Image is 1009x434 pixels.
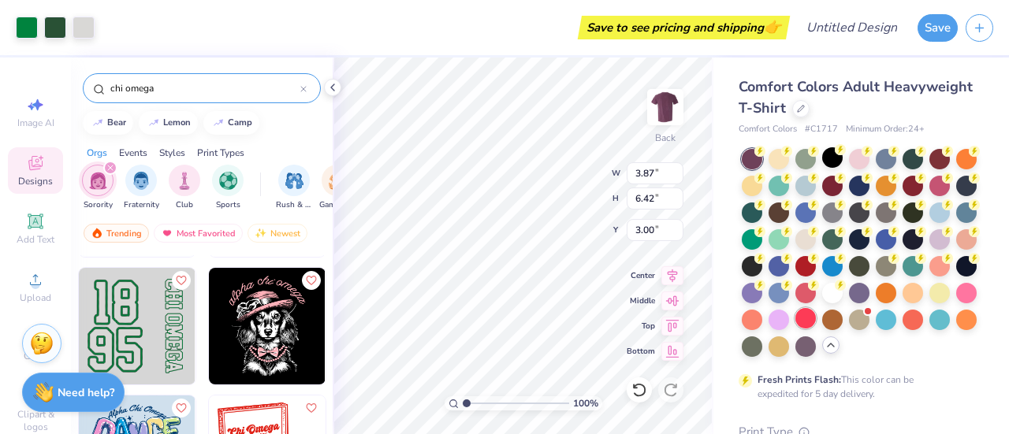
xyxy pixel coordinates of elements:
[124,165,159,211] button: filter button
[17,117,54,129] span: Image AI
[212,165,244,211] div: filter for Sports
[805,123,838,136] span: # C1717
[172,399,191,417] button: Like
[17,233,54,246] span: Add Text
[255,228,267,239] img: Newest.gif
[124,199,159,211] span: Fraternity
[91,228,103,239] img: trending.gif
[627,270,655,281] span: Center
[212,165,244,211] button: filter button
[582,16,786,39] div: Save to see pricing and shipping
[758,373,841,386] strong: Fresh Prints Flash:
[276,165,312,211] div: filter for Rush & Bid
[228,118,252,127] div: camp
[627,346,655,357] span: Bottom
[325,268,441,384] img: a083dc23-14d6-43dc-99da-955a99d9cdbd
[109,80,300,96] input: Try "Alpha"
[794,12,910,43] input: Untitled Design
[8,408,63,433] span: Clipart & logos
[573,396,598,410] span: 100 %
[655,131,676,145] div: Back
[84,224,149,243] div: Trending
[154,224,243,243] div: Most Favorited
[739,77,973,117] span: Comfort Colors Adult Heavyweight T-Shirt
[163,118,191,127] div: lemon
[302,271,321,290] button: Like
[285,172,303,190] img: Rush & Bid Image
[276,199,312,211] span: Rush & Bid
[87,146,107,160] div: Orgs
[176,199,193,211] span: Club
[319,199,356,211] span: Game Day
[216,199,240,211] span: Sports
[119,146,147,160] div: Events
[169,165,200,211] div: filter for Club
[91,118,104,128] img: trend_line.gif
[161,228,173,239] img: most_fav.gif
[58,385,114,400] strong: Need help?
[20,291,51,304] span: Upload
[319,165,356,211] button: filter button
[195,268,311,384] img: a7d5849d-a83c-4626-ac25-e60b28dcec0d
[83,111,133,135] button: bear
[79,268,195,384] img: 0f1056d7-3294-4fab-ac72-93720ae02f91
[739,123,797,136] span: Comfort Colors
[627,321,655,332] span: Top
[627,295,655,306] span: Middle
[107,118,126,127] div: bear
[147,118,160,128] img: trend_line.gif
[846,123,925,136] span: Minimum Order: 24 +
[172,271,191,290] button: Like
[329,172,347,190] img: Game Day Image
[139,111,198,135] button: lemon
[197,146,244,160] div: Print Types
[302,399,321,417] button: Like
[319,165,356,211] div: filter for Game Day
[212,118,225,128] img: trend_line.gif
[248,224,307,243] div: Newest
[209,268,326,384] img: a61efb79-a3d0-43b3-9a75-40819217b50a
[764,17,781,36] span: 👉
[918,14,958,42] button: Save
[82,165,114,211] div: filter for Sorority
[276,165,312,211] button: filter button
[203,111,259,135] button: camp
[169,165,200,211] button: filter button
[84,199,113,211] span: Sorority
[124,165,159,211] div: filter for Fraternity
[176,172,193,190] img: Club Image
[82,165,114,211] button: filter button
[18,175,53,187] span: Designs
[89,172,107,190] img: Sorority Image
[650,91,681,123] img: Back
[132,172,150,190] img: Fraternity Image
[159,146,185,160] div: Styles
[219,172,237,190] img: Sports Image
[758,373,951,401] div: This color can be expedited for 5 day delivery.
